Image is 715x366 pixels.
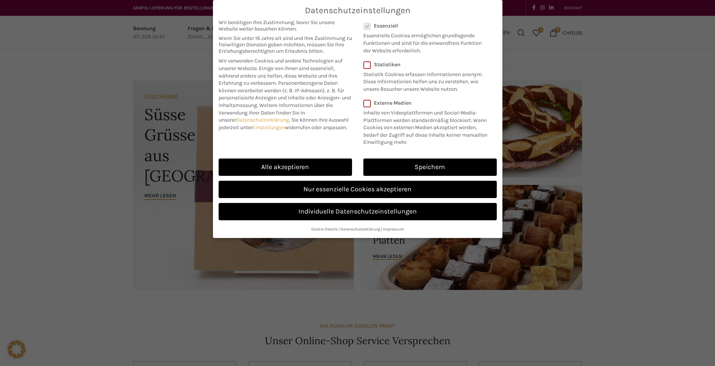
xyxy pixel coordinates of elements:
[219,35,352,54] span: Wenn Sie unter 16 Jahre alt sind und Ihre Zustimmung zu freiwilligen Diensten geben möchten, müss...
[219,181,497,198] a: Nur essenzielle Cookies akzeptieren
[363,23,487,29] label: Essenziell
[219,117,349,131] span: Sie können Ihre Auswahl jederzeit unter widerrufen oder anpassen.
[219,203,497,220] a: Individuelle Datenschutzeinstellungen
[236,117,289,123] a: Datenschutzerklärung
[311,227,338,232] a: Cookie-Details
[363,29,487,54] p: Essenzielle Cookies ermöglichen grundlegende Funktionen und sind für die einwandfreie Funktion de...
[363,100,492,106] label: Externe Medien
[219,80,351,108] span: Personenbezogene Daten können verarbeitet werden (z. B. IP-Adressen), z. B. für personalisierte A...
[305,6,410,15] span: Datenschutzeinstellungen
[363,106,492,146] p: Inhalte von Videoplattformen und Social-Media-Plattformen werden standardmäßig blockiert. Wenn Co...
[219,159,352,176] a: Alle akzeptieren
[219,102,333,123] span: Weitere Informationen über die Verwendung Ihrer Daten finden Sie in unserer .
[219,58,343,86] span: Wir verwenden Cookies und andere Technologien auf unserer Website. Einige von ihnen sind essenzie...
[363,159,497,176] a: Speichern
[363,61,487,68] label: Statistiken
[253,124,285,131] a: Einstellungen
[363,68,487,93] p: Statistik Cookies erfassen Informationen anonym. Diese Informationen helfen uns zu verstehen, wie...
[340,227,380,232] a: Datenschutzerklärung
[383,227,404,232] a: Impressum
[219,19,352,32] span: Wir benötigen Ihre Zustimmung, bevor Sie unsere Website weiter besuchen können.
